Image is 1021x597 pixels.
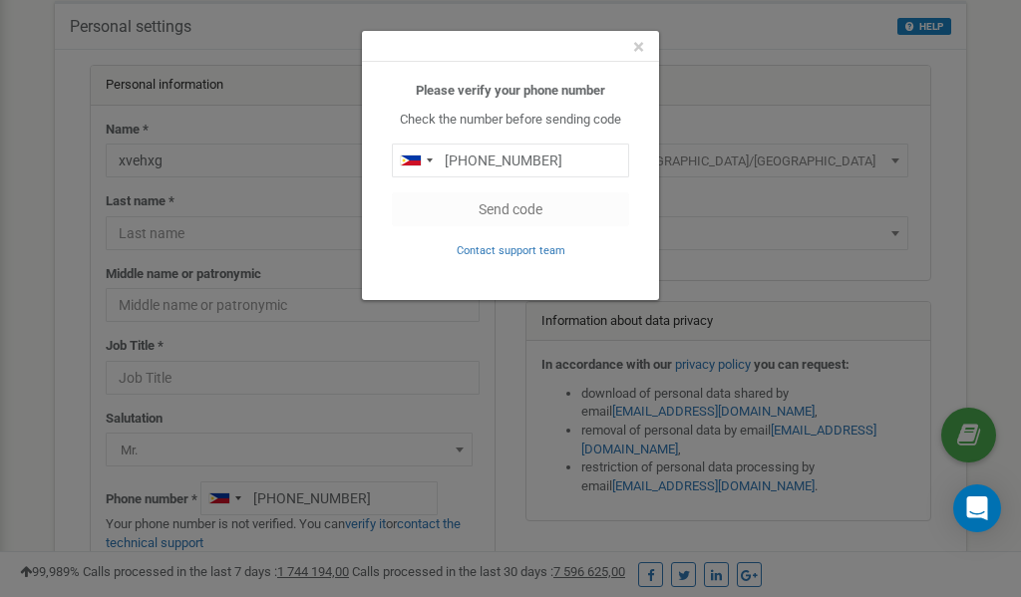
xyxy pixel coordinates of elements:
[416,83,605,98] b: Please verify your phone number
[457,242,565,257] a: Contact support team
[392,111,629,130] p: Check the number before sending code
[953,484,1001,532] div: Open Intercom Messenger
[392,192,629,226] button: Send code
[392,144,629,177] input: 0905 123 4567
[633,37,644,58] button: Close
[633,35,644,59] span: ×
[457,244,565,257] small: Contact support team
[393,145,439,176] div: Telephone country code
